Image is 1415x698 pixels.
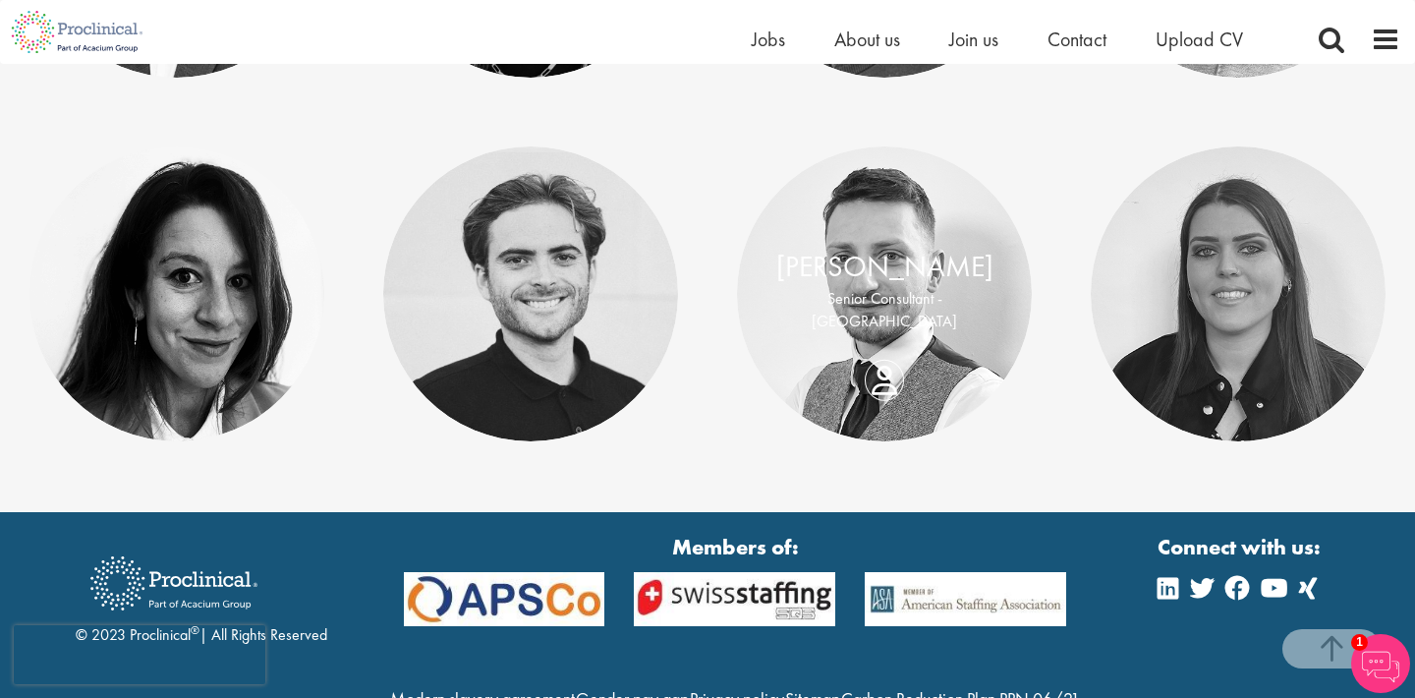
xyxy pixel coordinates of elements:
[1351,634,1410,693] img: Chatbot
[389,572,620,625] img: APSCo
[752,27,785,52] a: Jobs
[619,572,850,625] img: APSCo
[1156,27,1243,52] a: Upload CV
[776,248,993,285] a: [PERSON_NAME]
[191,622,199,638] sup: ®
[14,625,265,684] iframe: reCAPTCHA
[1047,27,1106,52] a: Contact
[76,543,272,624] img: Proclinical Recruitment
[757,288,1012,333] p: Senior Consultant - [GEOGRAPHIC_DATA]
[1351,634,1368,651] span: 1
[834,27,900,52] a: About us
[1158,532,1325,562] strong: Connect with us:
[404,532,1067,562] strong: Members of:
[850,572,1081,625] img: APSCo
[949,27,998,52] a: Join us
[76,542,327,647] div: © 2023 Proclinical | All Rights Reserved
